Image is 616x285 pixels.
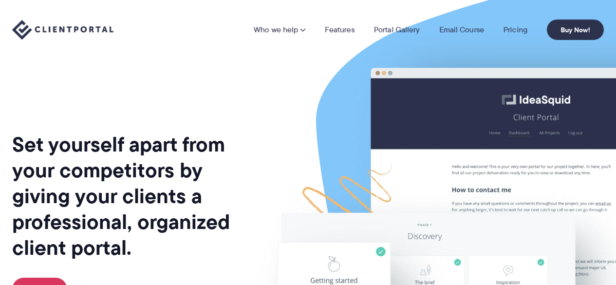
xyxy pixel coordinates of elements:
[439,26,484,34] a: Email Course
[12,132,249,261] h1: Set yourself apart from your competitors by giving your clients a professional, organized client ...
[325,26,355,34] a: Features
[374,26,420,34] a: Portal Gallery
[254,26,305,34] a: Who we help
[547,19,604,40] a: Buy Now!
[504,26,527,34] a: Pricing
